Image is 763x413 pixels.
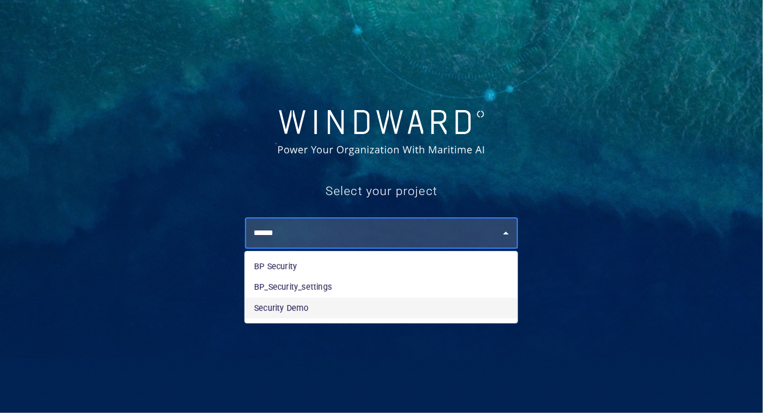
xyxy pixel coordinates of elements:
[498,225,514,241] button: Close
[245,277,517,297] li: BP_Security_settings
[714,362,754,404] iframe: Chat
[245,298,517,318] li: Security Demo
[245,256,517,277] li: BP Security
[245,183,518,200] h5: Select your project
